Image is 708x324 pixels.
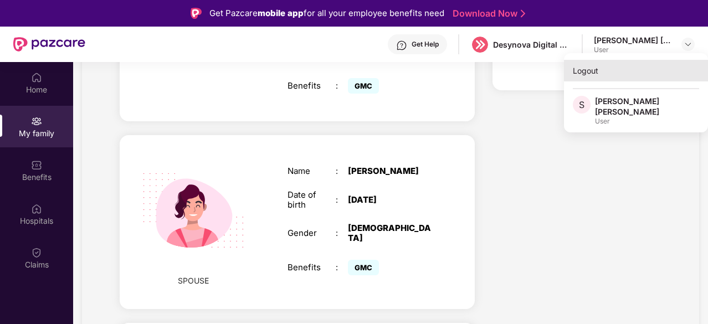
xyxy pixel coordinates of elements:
[684,40,692,49] img: svg+xml;base64,PHN2ZyBpZD0iRHJvcGRvd24tMzJ4MzIiIHhtbG5zPSJodHRwOi8vd3d3LnczLm9yZy8yMDAwL3N2ZyIgd2...
[521,8,525,19] img: Stroke
[412,40,439,49] div: Get Help
[288,263,336,272] div: Benefits
[348,78,379,94] span: GMC
[594,35,671,45] div: [PERSON_NAME] [PERSON_NAME]
[564,60,708,81] div: Logout
[31,203,42,214] img: svg+xml;base64,PHN2ZyBpZD0iSG9zcGl0YWxzIiB4bWxucz0iaHR0cDovL3d3dy53My5vcmcvMjAwMC9zdmciIHdpZHRoPS...
[348,260,379,275] span: GMC
[178,275,209,287] span: SPOUSE
[595,96,699,117] div: [PERSON_NAME] [PERSON_NAME]
[336,263,348,272] div: :
[31,247,42,258] img: svg+xml;base64,PHN2ZyBpZD0iQ2xhaW0iIHhtbG5zPSJodHRwOi8vd3d3LnczLm9yZy8yMDAwL3N2ZyIgd2lkdGg9IjIwIi...
[31,160,42,171] img: svg+xml;base64,PHN2ZyBpZD0iQmVuZWZpdHMiIHhtbG5zPSJodHRwOi8vd3d3LnczLm9yZy8yMDAwL3N2ZyIgd2lkdGg9Ij...
[288,228,336,238] div: Gender
[336,228,348,238] div: :
[493,39,571,50] div: Desynova Digital private limited
[472,37,488,53] img: logo%20(5).png
[336,195,348,205] div: :
[336,81,348,91] div: :
[288,190,336,210] div: Date of birth
[191,8,202,19] img: Logo
[129,146,257,274] img: svg+xml;base64,PHN2ZyB4bWxucz0iaHR0cDovL3d3dy53My5vcmcvMjAwMC9zdmciIHdpZHRoPSIyMjQiIGhlaWdodD0iMT...
[13,37,85,52] img: New Pazcare Logo
[288,81,336,91] div: Benefits
[579,98,584,111] span: S
[348,166,432,176] div: [PERSON_NAME]
[348,195,432,205] div: [DATE]
[31,72,42,83] img: svg+xml;base64,PHN2ZyBpZD0iSG9tZSIgeG1sbnM9Imh0dHA6Ly93d3cudzMub3JnLzIwMDAvc3ZnIiB3aWR0aD0iMjAiIG...
[336,166,348,176] div: :
[288,166,336,176] div: Name
[209,7,444,20] div: Get Pazcare for all your employee benefits need
[595,117,699,126] div: User
[594,45,671,54] div: User
[258,8,304,18] strong: mobile app
[31,116,42,127] img: svg+xml;base64,PHN2ZyB3aWR0aD0iMjAiIGhlaWdodD0iMjAiIHZpZXdCb3g9IjAgMCAyMCAyMCIgZmlsbD0ibm9uZSIgeG...
[396,40,407,51] img: svg+xml;base64,PHN2ZyBpZD0iSGVscC0zMngzMiIgeG1sbnM9Imh0dHA6Ly93d3cudzMub3JnLzIwMDAvc3ZnIiB3aWR0aD...
[453,8,522,19] a: Download Now
[348,223,432,243] div: [DEMOGRAPHIC_DATA]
